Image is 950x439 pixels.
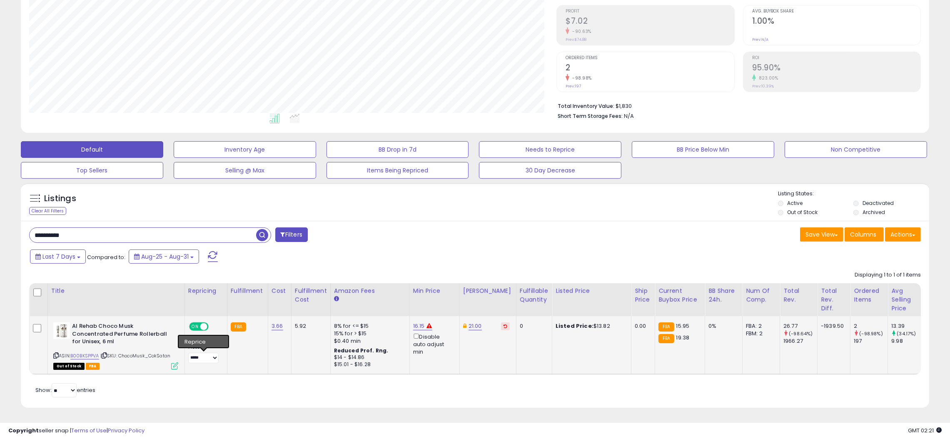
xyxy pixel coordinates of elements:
[53,322,70,339] img: 41eblxSpxDL._SL40_.jpg
[676,334,690,342] span: 19.38
[29,207,66,215] div: Clear All Filters
[479,141,621,158] button: Needs to Reprice
[708,287,739,304] div: BB Share 24h.
[891,287,922,313] div: Avg Selling Price
[624,112,634,120] span: N/A
[708,322,736,330] div: 0%
[272,322,283,330] a: 3.66
[334,287,406,295] div: Amazon Fees
[783,287,814,304] div: Total Rev.
[635,322,648,330] div: 0.00
[632,141,774,158] button: BB Price Below Min
[231,322,246,332] small: FBA
[863,200,894,207] label: Deactivated
[558,100,915,110] li: $1,830
[463,323,466,329] i: This overrides the store level Dynamic Max Price for this listing
[53,363,85,370] span: All listings that are currently out of stock and unavailable for purchase on Amazon
[756,75,778,81] small: 823.00%
[520,322,546,330] div: 0
[821,322,844,330] div: -1939.50
[558,112,623,120] b: Short Term Storage Fees:
[334,361,403,368] div: $15.01 - $16.28
[86,363,100,370] span: FBA
[463,287,513,295] div: [PERSON_NAME]
[658,334,674,343] small: FBA
[334,295,339,303] small: Amazon Fees.
[556,322,593,330] b: Listed Price:
[778,190,929,198] p: Listing States:
[746,287,776,304] div: Num of Comp.
[129,249,199,264] button: Aug-25 - Aug-31
[658,322,674,332] small: FBA
[334,347,389,354] b: Reduced Prof. Rng.
[188,344,221,363] div: Preset:
[207,323,221,330] span: OFF
[231,287,264,295] div: Fulfillment
[752,63,920,74] h2: 95.90%
[275,227,308,242] button: Filters
[752,37,768,42] small: Prev: N/A
[854,337,888,345] div: 197
[174,141,316,158] button: Inventory Age
[783,322,817,330] div: 26.77
[885,227,921,242] button: Actions
[635,287,651,304] div: Ship Price
[566,37,586,42] small: Prev: $74.88
[70,352,99,359] a: B00BKSPPVA
[566,9,734,14] span: Profit
[891,337,925,345] div: 9.98
[295,322,324,330] div: 5.92
[746,322,773,330] div: FBA: 2
[327,162,469,179] button: Items Being Repriced
[295,287,327,304] div: Fulfillment Cost
[42,252,75,261] span: Last 7 Days
[752,9,920,14] span: Avg. Buybox Share
[855,271,921,279] div: Displaying 1 to 1 of 1 items
[100,352,170,359] span: | SKU: ChocoMusk_CokSatan
[8,427,39,434] strong: Copyright
[891,322,925,330] div: 13.39
[334,337,403,345] div: $0.40 min
[566,63,734,74] h2: 2
[863,209,885,216] label: Archived
[426,323,432,329] i: Min price is in the reduced profit range.
[566,56,734,60] span: Ordered Items
[44,193,76,205] h5: Listings
[845,227,884,242] button: Columns
[569,28,591,35] small: -90.63%
[30,249,86,264] button: Last 7 Days
[21,141,163,158] button: Default
[566,84,581,89] small: Prev: 197
[469,322,482,330] a: 21.00
[746,330,773,337] div: FBM: 2
[800,227,843,242] button: Save View
[908,427,942,434] span: 2025-09-9 02:21 GMT
[51,287,181,295] div: Title
[520,287,549,304] div: Fulfillable Quantity
[504,324,507,328] i: Revert to store-level Dynamic Max Price
[556,322,625,330] div: $13.82
[413,332,453,356] div: Disable auto adjust min
[272,287,288,295] div: Cost
[188,335,221,343] div: Amazon AI *
[897,330,916,337] small: (34.17%)
[35,386,95,394] span: Show: entries
[479,162,621,179] button: 30 Day Decrease
[334,322,403,330] div: 8% for <= $15
[752,16,920,27] h2: 1.00%
[854,322,888,330] div: 2
[72,322,173,348] b: Al Rehab Choco Musk Concentrated Perfume Rollerball for Unisex, 6 ml
[413,287,456,295] div: Min Price
[327,141,469,158] button: BB Drop in 7d
[71,427,107,434] a: Terms of Use
[174,162,316,179] button: Selling @ Max
[566,16,734,27] h2: $7.02
[752,84,774,89] small: Prev: 10.39%
[854,287,884,304] div: Ordered Items
[188,287,224,295] div: Repricing
[569,75,592,81] small: -98.98%
[676,322,690,330] span: 15.95
[334,330,403,337] div: 15% for > $15
[783,337,817,345] div: 1966.27
[785,141,927,158] button: Non Competitive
